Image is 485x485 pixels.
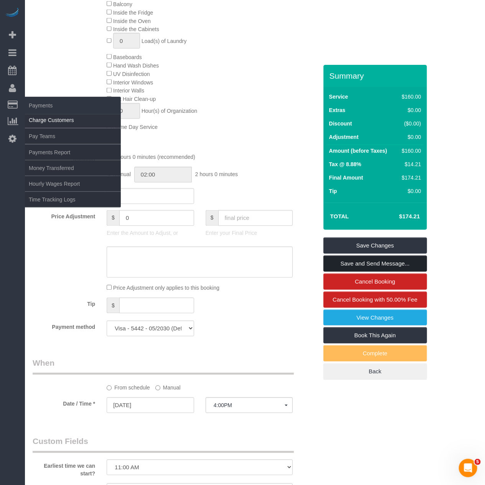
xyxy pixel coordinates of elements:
[214,403,285,409] span: 4:00PM
[399,106,421,114] div: $0.00
[5,8,20,18] img: Automaid Logo
[107,210,119,226] span: $
[399,187,421,195] div: $0.00
[107,229,194,237] p: Enter the Amount to Adjust, or
[107,386,112,391] input: From schedule
[25,129,121,144] a: Pay Teams
[323,310,427,326] a: View Changes
[113,154,195,160] span: 2 hours 0 minutes (recommended)
[323,274,427,290] a: Cancel Booking
[113,285,219,291] span: Price Adjustment only applies to this booking
[27,460,101,478] label: Earliest time we can start?
[25,145,121,160] a: Payments Report
[155,386,160,391] input: Manual
[25,112,121,208] ul: Payments
[218,210,293,226] input: final price
[329,187,337,195] label: Tip
[142,38,187,44] span: Load(s) of Laundry
[27,321,101,331] label: Payment method
[399,93,421,101] div: $160.00
[113,79,153,86] span: Interior Windows
[25,97,121,114] span: Payments
[113,18,151,24] span: Inside the Oven
[27,210,101,221] label: Price Adjustment
[323,327,427,343] a: Book This Again
[399,160,421,168] div: $14.21
[113,26,159,32] span: Inside the Cabinets
[113,10,153,16] span: Inside the Fridge
[206,229,293,237] p: Enter your Final Price
[459,459,477,477] iframe: Intercom live chat
[33,358,294,375] legend: When
[25,112,121,128] a: Charge Customers
[113,1,132,7] span: Balcony
[329,93,348,101] label: Service
[399,120,421,127] div: ($0.00)
[329,160,361,168] label: Tax @ 8.88%
[323,256,427,272] a: Save and Send Message...
[329,120,352,127] label: Discount
[323,363,427,379] a: Back
[113,171,131,177] span: Manual
[27,398,101,408] label: Date / Time *
[25,176,121,191] a: Hourly Wages Report
[113,71,150,77] span: UV Disinfection
[329,133,359,141] label: Adjustment
[25,160,121,176] a: Money Transferred
[329,106,346,114] label: Extras
[107,398,194,413] input: MM/DD/YYYY
[113,63,159,69] span: Hand Wash Dishes
[376,213,420,220] h4: $174.21
[330,71,423,80] h3: Summary
[33,436,294,453] legend: Custom Fields
[206,398,293,413] button: 4:00PM
[25,192,121,207] a: Time Tracking Logs
[399,147,421,155] div: $160.00
[329,147,387,155] label: Amount (before Taxes)
[155,381,181,392] label: Manual
[113,124,158,130] span: Same Day Service
[330,213,349,219] strong: Total
[107,298,119,313] span: $
[399,174,421,181] div: $174.21
[113,54,142,60] span: Baseboards
[27,298,101,308] label: Tip
[399,133,421,141] div: $0.00
[142,108,198,114] span: Hour(s) of Organization
[113,88,144,94] span: Interior Walls
[475,459,481,465] span: 5
[107,381,150,392] label: From schedule
[195,171,238,177] span: 2 hours 0 minutes
[323,238,427,254] a: Save Changes
[333,296,417,303] span: Cancel Booking with 50.00% Fee
[113,96,156,102] span: Pet Hair Clean-up
[329,174,363,181] label: Final Amount
[206,210,218,226] span: $
[323,292,427,308] a: Cancel Booking with 50.00% Fee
